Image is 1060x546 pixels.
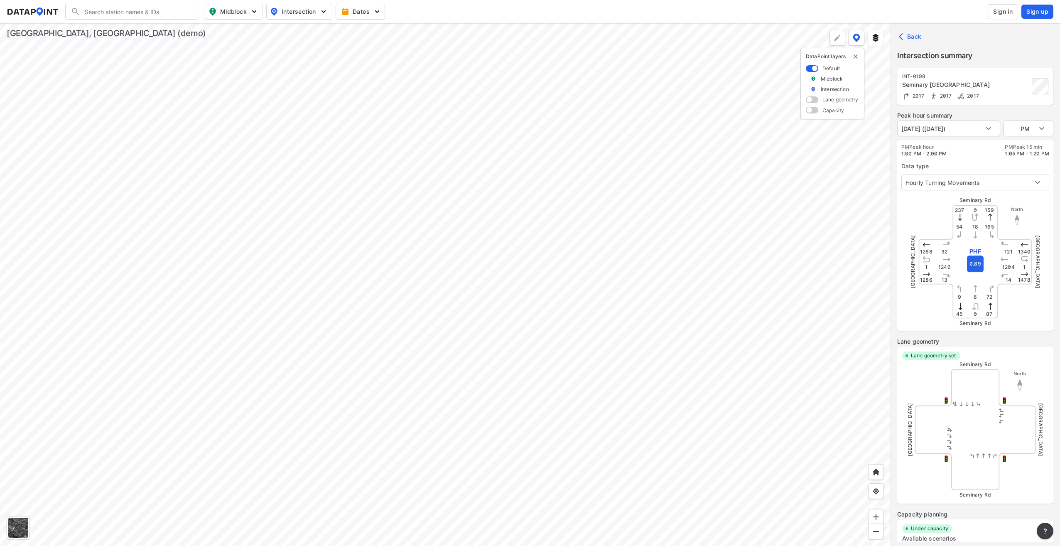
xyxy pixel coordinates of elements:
span: Seminary Rd [959,361,991,367]
label: PM Peak hour [901,144,947,150]
span: Seminary Rd [959,197,991,203]
label: Capacity planning [897,510,1053,519]
img: calendar-gold.39a51dde.svg [341,7,349,16]
label: Lane geometry set [911,352,956,359]
span: 2017 [938,93,952,99]
img: ZvzfEJKXnyWIrJytrsY285QMwk63cM6Drc+sIAAAAASUVORK5CYII= [872,513,880,521]
span: Intersection [270,7,327,17]
label: Avaliable scenarios [902,535,956,542]
span: [GEOGRAPHIC_DATA] [1035,235,1041,289]
img: Pedestrian count [930,92,938,100]
span: [GEOGRAPHIC_DATA] [1038,403,1044,457]
span: 1:00 PM - 2:00 PM [901,150,947,157]
span: 2017 [965,93,979,99]
span: Back [901,32,922,41]
button: more [1037,523,1053,539]
img: marker_Midblock.5ba75e30.svg [810,75,816,82]
img: map_pin_mid.602f9df1.svg [208,7,218,17]
span: 2017 [910,93,925,99]
div: Toggle basemap [7,516,30,539]
img: 5YPKRKmlfpI5mqlR8AD95paCi+0kK1fRFDJSaMmawlwaeJcJwk9O2fotCW5ve9gAAAAASUVORK5CYII= [250,7,258,16]
img: marker_Intersection.6861001b.svg [810,86,816,93]
span: Midblock [209,7,258,17]
label: Under capacity [911,525,948,532]
div: Home [868,464,884,480]
span: Dates [343,7,380,16]
img: Turning count [902,92,910,100]
img: 5YPKRKmlfpI5mqlR8AD95paCi+0kK1fRFDJSaMmawlwaeJcJwk9O2fotCW5ve9gAAAAASUVORK5CYII= [373,7,381,16]
div: View my location [868,483,884,499]
img: close-external-leyer.3061a1c7.svg [852,53,859,60]
div: Seminary Rd & Mark Center Ave [902,81,1029,89]
label: Intersection summary [897,50,1053,61]
img: zeq5HYn9AnE9l6UmnFLPAAAAAElFTkSuQmCC [872,487,880,495]
label: Data type [901,162,1049,170]
button: Sign up [1021,5,1053,19]
img: 5YPKRKmlfpI5mqlR8AD95paCi+0kK1fRFDJSaMmawlwaeJcJwk9O2fotCW5ve9gAAAAASUVORK5CYII= [319,7,328,16]
div: [GEOGRAPHIC_DATA], [GEOGRAPHIC_DATA] (demo) [7,27,206,39]
a: Sign up [1020,5,1053,19]
span: [GEOGRAPHIC_DATA] [910,235,916,289]
div: [DATE] ([DATE]) [897,121,1000,136]
span: ? [1042,526,1048,536]
button: Back [897,30,925,43]
label: Midblock [821,75,843,82]
div: Hourly Turning Movements [901,175,1049,190]
button: Intersection [266,4,332,20]
label: Capacity [822,107,844,114]
a: Sign in [986,4,1020,19]
div: INT-0199 [902,73,1029,80]
button: Dates [336,4,385,20]
img: dataPointLogo.9353c09d.svg [7,7,59,16]
img: +XpAUvaXAN7GudzAAAAAElFTkSuQmCC [872,468,880,476]
img: layers.ee07997e.svg [871,34,880,42]
p: DataPoint layers [806,53,859,60]
div: PM [1004,121,1053,136]
img: Bicycle count [957,92,965,100]
span: 1:05 PM - 1:20 PM [1005,150,1049,157]
button: Sign in [988,4,1018,19]
label: Lane geometry [897,337,1053,346]
span: Sign up [1026,7,1048,16]
span: [GEOGRAPHIC_DATA] [907,403,913,457]
img: data-point-layers.37681fc9.svg [853,34,860,42]
label: Default [822,65,840,72]
label: Intersection [821,86,849,93]
input: Search [81,5,193,18]
img: +Dz8AAAAASUVORK5CYII= [833,34,842,42]
label: PM Peak 15 min [1005,144,1049,150]
img: map_pin_int.54838e6b.svg [269,7,279,17]
span: Sign in [993,7,1013,16]
button: Midblock [205,4,263,20]
button: delete [852,53,859,60]
label: Lane geometry [822,96,858,103]
label: Peak hour summary [897,111,1053,120]
div: Zoom out [868,524,884,539]
div: Zoom in [868,509,884,525]
img: MAAAAAElFTkSuQmCC [872,527,880,536]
